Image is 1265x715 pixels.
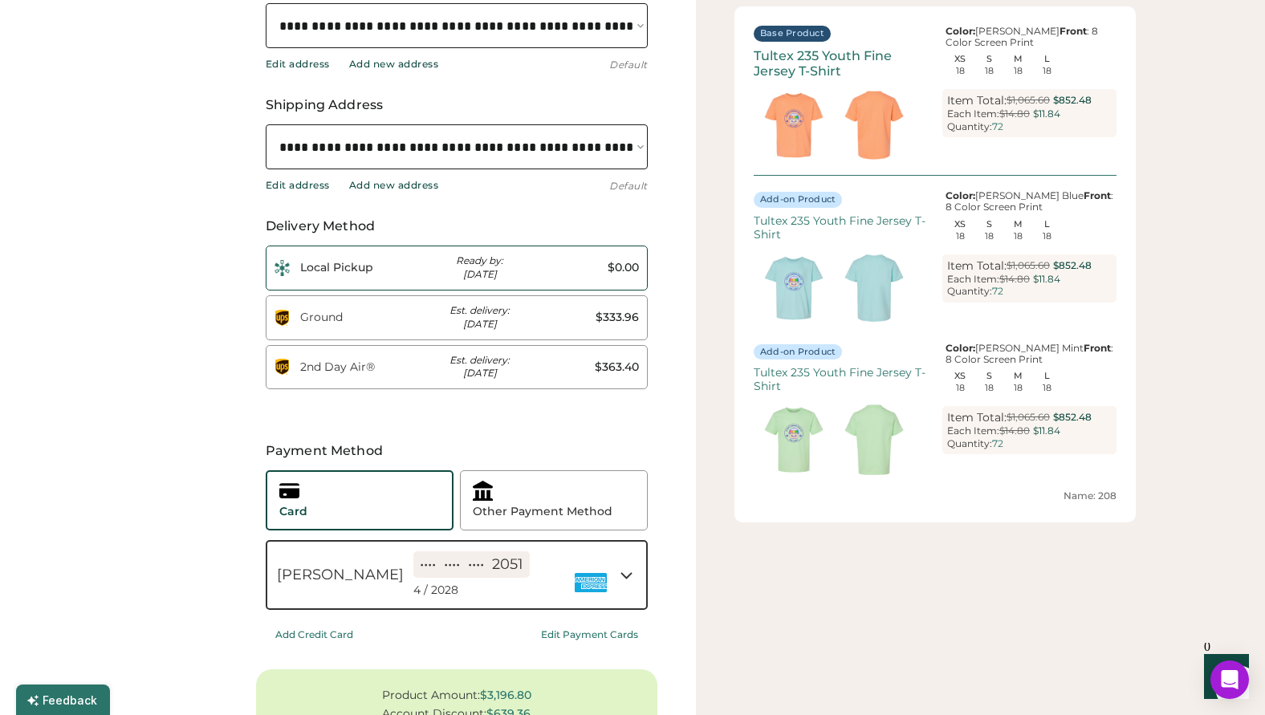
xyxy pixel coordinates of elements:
div: Payment Method [256,441,657,461]
s: $14.80 [999,108,1030,120]
div: XS [946,220,975,229]
div: Shipping Address [266,95,648,115]
div: Add new address [349,58,439,71]
img: Logo-large.png [275,260,291,276]
div: $3,196.80 [480,689,531,702]
strong: Front [1084,189,1111,201]
div: L [1032,220,1062,229]
img: bank-account.svg [473,481,493,501]
div: S [974,372,1004,380]
div: Card [279,504,307,520]
strong: Color: [946,342,975,354]
div: $11.84 [1033,273,1060,286]
div: Add-on Product [760,346,836,359]
div: 18 [1043,232,1051,241]
div: Tultex 235 Youth Fine Jersey T-Shirt [754,214,928,242]
s: $1,065.60 [1007,94,1050,106]
img: creditcard.svg [279,481,299,501]
div: Add Credit Card [275,629,353,640]
img: american-express.svg [575,567,607,599]
div: $0.00 [539,260,639,276]
div: $852.48 [1053,259,1092,273]
div: Tultex 235 Youth Fine Jersey T-Shirt [754,366,928,393]
div: Add-on Product [760,193,836,206]
div: XS [946,372,975,380]
div: Edit Payment Cards [541,629,638,640]
iframe: Front Chat [1189,643,1258,712]
div: S [974,220,1004,229]
div: [PERSON_NAME] Blue : 8 Color Screen Print [942,190,1117,213]
div: L [1032,55,1062,63]
div: Each Item: [947,108,999,120]
div: 18 [1014,232,1023,241]
div: 18 [1014,384,1023,392]
div: Base Product [760,27,824,40]
strong: Color: [946,25,975,37]
div: Item Total: [947,94,1007,108]
img: generate-image [834,400,914,480]
div: 18 [985,67,994,75]
div: [PERSON_NAME] Mint : 8 Color Screen Print [942,343,1117,366]
img: UPS.png [275,359,291,375]
div: $11.84 [1033,108,1060,121]
div: $852.48 [1053,94,1092,108]
div: Edit address [266,179,330,192]
div: 18 [1043,384,1051,392]
div: 18 [985,384,994,392]
div: Ready by: [DATE] [430,254,530,282]
div: Delivery Method [266,217,648,236]
div: Edit address [266,58,330,71]
div: $363.40 [539,360,639,376]
img: generate-image [834,85,914,165]
div: 18 [956,384,965,392]
div: •••• •••• •••• 2051 [420,555,523,575]
div: 72 [992,121,1003,132]
div: [PERSON_NAME] [277,565,404,585]
div: 18 [956,232,965,241]
strong: Color: [946,189,975,201]
div: 18 [1043,67,1051,75]
div: M [1003,55,1033,63]
div: Product Amount: [382,689,480,702]
div: 18 [1014,67,1023,75]
div: 2nd Day Air® [300,360,400,376]
div: M [1003,372,1033,380]
div: 4 / 2028 [413,583,458,599]
strong: Front [1060,25,1087,37]
div: Default [609,180,648,193]
div: Other Payment Method [473,504,612,520]
img: UPS.png [275,310,291,326]
div: Add new address [349,179,439,192]
div: $11.84 [1033,425,1060,438]
strong: Front [1084,342,1111,354]
div: Tultex 235 Youth Fine Jersey T-Shirt [754,48,928,79]
div: $852.48 [1053,411,1092,425]
div: Est. delivery: [DATE] [430,304,530,331]
div: XS [946,55,975,63]
div: $333.96 [539,310,639,326]
img: generate-image [754,85,834,165]
div: Quantity: [947,121,992,132]
div: Default [609,59,648,71]
img: generate-image [754,400,834,480]
div: Open Intercom Messenger [1210,660,1249,699]
div: 18 [956,67,965,75]
div: Local Pickup [300,260,400,276]
div: L [1032,372,1062,380]
div: [PERSON_NAME] : 8 Color Screen Print [942,26,1117,49]
img: generate-image [834,248,914,328]
div: Est. delivery: [DATE] [430,354,530,381]
div: Name: 208 [754,490,1117,503]
div: 18 [985,232,994,241]
img: generate-image [754,248,834,328]
div: Ground [300,310,400,326]
div: M [1003,220,1033,229]
div: S [974,55,1004,63]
